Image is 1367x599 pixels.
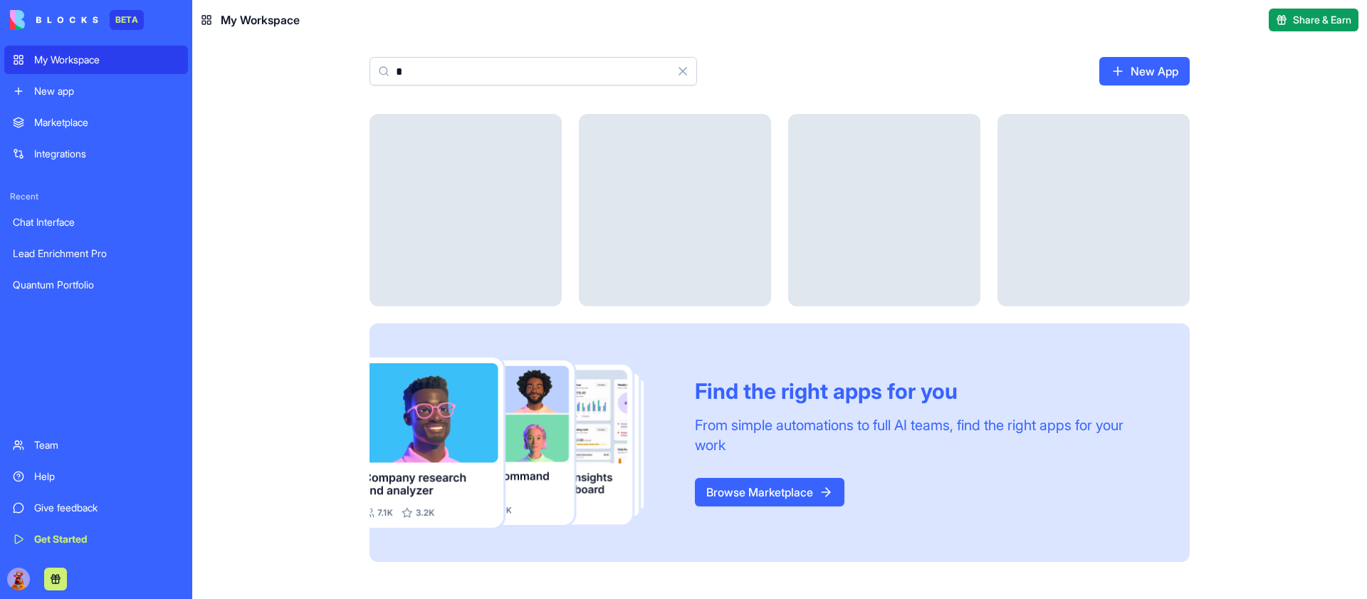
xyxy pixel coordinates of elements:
[34,147,179,161] div: Integrations
[370,358,672,528] img: Frame_181_egmpey.png
[221,11,300,28] span: My Workspace
[4,46,188,74] a: My Workspace
[4,494,188,522] a: Give feedback
[34,84,179,98] div: New app
[7,568,30,590] img: Kuku_Large_sla5px.png
[10,10,144,30] a: BETA
[4,191,188,202] span: Recent
[4,462,188,491] a: Help
[695,415,1156,455] div: From simple automations to full AI teams, find the right apps for your work
[34,501,179,515] div: Give feedback
[13,246,179,261] div: Lead Enrichment Pro
[695,378,1156,404] div: Find the right apps for you
[695,478,844,506] a: Browse Marketplace
[34,115,179,130] div: Marketplace
[34,53,179,67] div: My Workspace
[13,215,179,229] div: Chat Interface
[1293,13,1351,27] span: Share & Earn
[669,57,697,85] button: Clear
[34,438,179,452] div: Team
[4,271,188,299] a: Quantum Portfolio
[1269,9,1358,31] button: Share & Earn
[110,10,144,30] div: BETA
[13,278,179,292] div: Quantum Portfolio
[4,525,188,553] a: Get Started
[4,108,188,137] a: Marketplace
[34,469,179,484] div: Help
[34,532,179,546] div: Get Started
[4,208,188,236] a: Chat Interface
[1099,57,1190,85] a: New App
[4,140,188,168] a: Integrations
[4,431,188,459] a: Team
[4,77,188,105] a: New app
[10,10,98,30] img: logo
[4,239,188,268] a: Lead Enrichment Pro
